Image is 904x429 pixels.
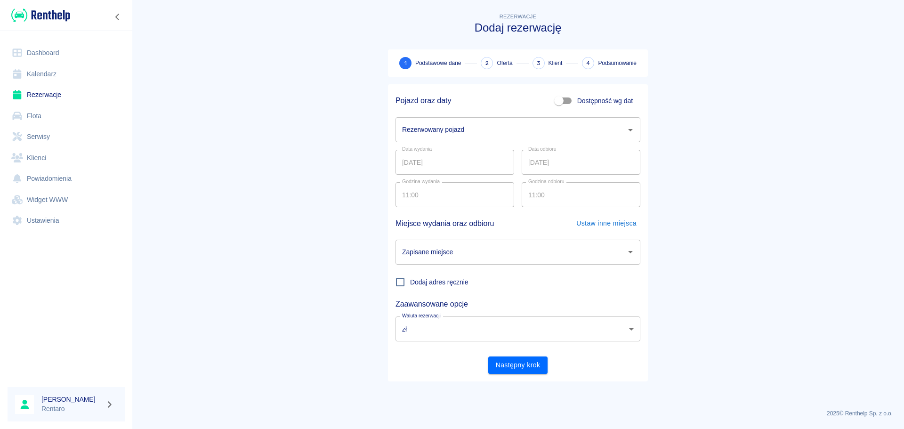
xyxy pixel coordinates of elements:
[395,96,451,105] h5: Pojazd oraz daty
[528,178,565,185] label: Godzina odbioru
[8,64,125,85] a: Kalendarz
[497,59,512,67] span: Oferta
[485,58,489,68] span: 2
[488,356,548,374] button: Następny krok
[8,126,125,147] a: Serwisy
[8,84,125,105] a: Rezerwacje
[8,147,125,169] a: Klienci
[586,58,590,68] span: 4
[402,178,440,185] label: Godzina wydania
[8,105,125,127] a: Flota
[624,123,637,137] button: Otwórz
[8,189,125,210] a: Widget WWW
[143,409,893,418] p: 2025 © Renthelp Sp. z o.o.
[388,21,648,34] h3: Dodaj rezerwację
[549,59,563,67] span: Klient
[404,58,407,68] span: 1
[402,146,432,153] label: Data wydania
[537,58,541,68] span: 3
[8,210,125,231] a: Ustawienia
[395,299,640,309] h5: Zaawansowane opcje
[624,245,637,259] button: Otwórz
[395,150,514,175] input: DD.MM.YYYY
[577,96,633,106] span: Dostępność wg dat
[8,8,70,23] a: Renthelp logo
[522,182,634,207] input: hh:mm
[111,11,125,23] button: Zwiń nawigację
[573,215,640,232] button: Ustaw inne miejsca
[402,312,441,319] label: Waluta rezerwacji
[11,8,70,23] img: Renthelp logo
[41,395,102,404] h6: [PERSON_NAME]
[528,146,557,153] label: Data odbioru
[598,59,637,67] span: Podsumowanie
[522,150,640,175] input: DD.MM.YYYY
[8,168,125,189] a: Powiadomienia
[500,14,536,19] span: Rezerwacje
[395,316,640,341] div: zł
[8,42,125,64] a: Dashboard
[415,59,461,67] span: Podstawowe dane
[410,277,468,287] span: Dodaj adres ręcznie
[395,182,508,207] input: hh:mm
[41,404,102,414] p: Rentaro
[395,215,494,232] h5: Miejsce wydania oraz odbioru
